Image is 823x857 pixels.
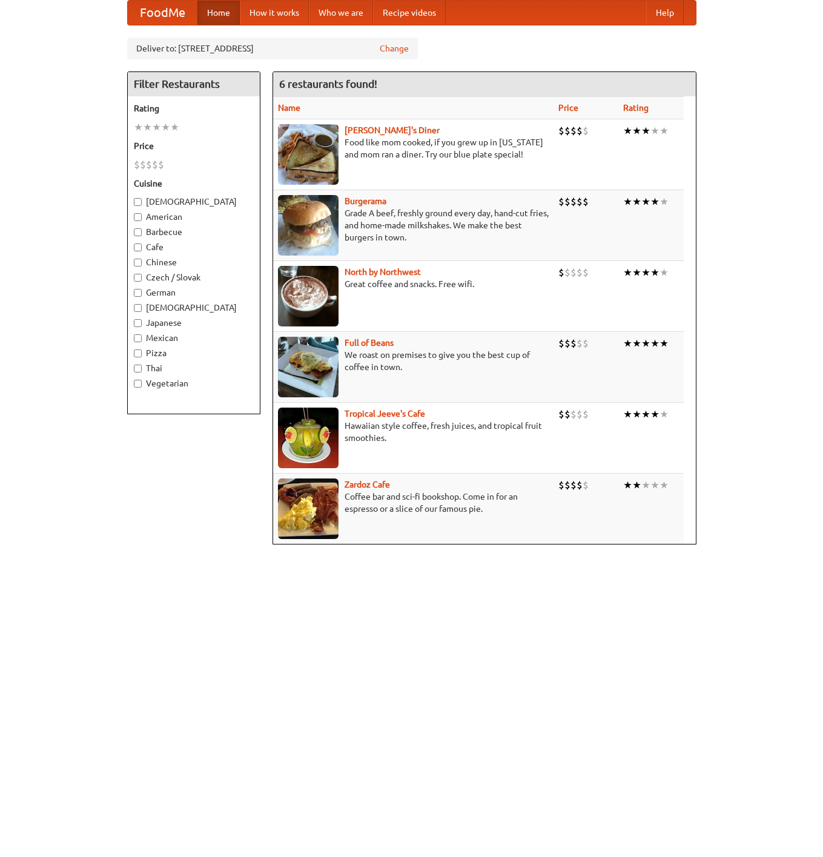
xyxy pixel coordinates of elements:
[278,491,549,515] p: Coffee bar and sci-fi bookshop. Come in for an espresso or a slice of our famous pie.
[564,124,570,137] li: $
[577,337,583,350] li: $
[278,195,339,256] img: burgerama.jpg
[278,478,339,539] img: zardoz.jpg
[278,136,549,160] p: Food like mom cooked, if you grew up in [US_STATE] and mom ran a diner. Try our blue plate special!
[583,124,589,137] li: $
[345,125,440,135] a: [PERSON_NAME]'s Diner
[134,286,254,299] label: German
[134,121,143,134] li: ★
[134,196,254,208] label: [DEMOGRAPHIC_DATA]
[134,102,254,114] h5: Rating
[558,408,564,421] li: $
[570,478,577,492] li: $
[659,124,669,137] li: ★
[641,408,650,421] li: ★
[128,72,260,96] h4: Filter Restaurants
[570,408,577,421] li: $
[345,196,386,206] a: Burgerama
[134,365,142,372] input: Thai
[623,478,632,492] li: ★
[650,337,659,350] li: ★
[134,241,254,253] label: Cafe
[564,266,570,279] li: $
[577,408,583,421] li: $
[659,478,669,492] li: ★
[577,478,583,492] li: $
[558,478,564,492] li: $
[134,377,254,389] label: Vegetarian
[134,302,254,314] label: [DEMOGRAPHIC_DATA]
[134,228,142,236] input: Barbecue
[345,267,421,277] b: North by Northwest
[558,195,564,208] li: $
[577,266,583,279] li: $
[240,1,309,25] a: How it works
[152,158,158,171] li: $
[134,243,142,251] input: Cafe
[659,408,669,421] li: ★
[134,213,142,221] input: American
[632,124,641,137] li: ★
[152,121,161,134] li: ★
[134,211,254,223] label: American
[373,1,446,25] a: Recipe videos
[641,124,650,137] li: ★
[650,478,659,492] li: ★
[632,408,641,421] li: ★
[161,121,170,134] li: ★
[659,337,669,350] li: ★
[134,140,254,152] h5: Price
[279,78,377,90] ng-pluralize: 6 restaurants found!
[134,198,142,206] input: [DEMOGRAPHIC_DATA]
[134,319,142,327] input: Japanese
[134,332,254,344] label: Mexican
[641,266,650,279] li: ★
[564,195,570,208] li: $
[558,337,564,350] li: $
[345,480,390,489] b: Zardoz Cafe
[278,266,339,326] img: north.jpg
[577,195,583,208] li: $
[650,195,659,208] li: ★
[143,121,152,134] li: ★
[134,271,254,283] label: Czech / Slovak
[345,338,394,348] a: Full of Beans
[134,177,254,190] h5: Cuisine
[134,380,142,388] input: Vegetarian
[564,337,570,350] li: $
[641,195,650,208] li: ★
[641,337,650,350] li: ★
[134,289,142,297] input: German
[146,158,152,171] li: $
[197,1,240,25] a: Home
[623,195,632,208] li: ★
[623,103,649,113] a: Rating
[134,362,254,374] label: Thai
[583,195,589,208] li: $
[128,1,197,25] a: FoodMe
[583,478,589,492] li: $
[641,478,650,492] li: ★
[659,266,669,279] li: ★
[278,337,339,397] img: beans.jpg
[134,274,142,282] input: Czech / Slovak
[623,408,632,421] li: ★
[558,266,564,279] li: $
[134,317,254,329] label: Japanese
[134,259,142,266] input: Chinese
[623,124,632,137] li: ★
[309,1,373,25] a: Who we are
[632,266,641,279] li: ★
[134,256,254,268] label: Chinese
[650,124,659,137] li: ★
[650,408,659,421] li: ★
[278,349,549,373] p: We roast on premises to give you the best cup of coffee in town.
[345,409,425,419] a: Tropical Jeeve's Cafe
[632,478,641,492] li: ★
[134,158,140,171] li: $
[577,124,583,137] li: $
[134,347,254,359] label: Pizza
